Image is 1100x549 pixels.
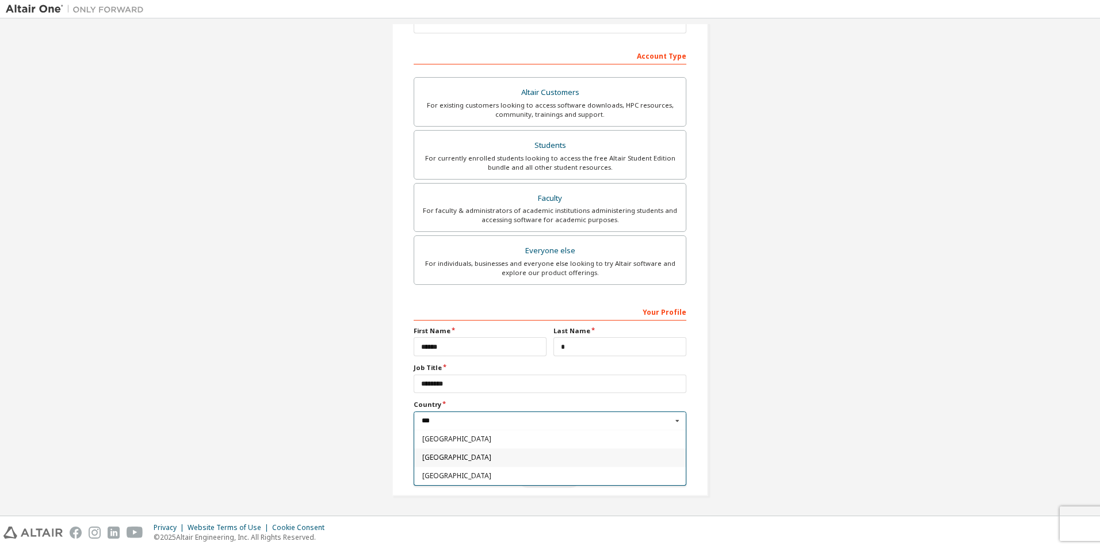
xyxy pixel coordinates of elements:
span: [GEOGRAPHIC_DATA] [422,472,678,479]
img: Altair One [6,3,150,15]
span: [GEOGRAPHIC_DATA] [422,436,678,443]
p: © 2025 Altair Engineering, Inc. All Rights Reserved. [154,532,331,542]
div: Website Terms of Use [188,523,272,532]
div: For existing customers looking to access software downloads, HPC resources, community, trainings ... [421,101,679,119]
div: For faculty & administrators of academic institutions administering students and accessing softwa... [421,206,679,224]
div: Cookie Consent [272,523,331,532]
div: Privacy [154,523,188,532]
label: Job Title [414,363,686,372]
img: linkedin.svg [108,527,120,539]
div: Faculty [421,190,679,207]
label: Country [414,400,686,409]
div: For currently enrolled students looking to access the free Altair Student Edition bundle and all ... [421,154,679,172]
img: instagram.svg [89,527,101,539]
img: facebook.svg [70,527,82,539]
img: altair_logo.svg [3,527,63,539]
span: [GEOGRAPHIC_DATA] [422,454,678,461]
label: First Name [414,326,547,335]
div: For individuals, businesses and everyone else looking to try Altair software and explore our prod... [421,259,679,277]
img: youtube.svg [127,527,143,539]
div: Everyone else [421,243,679,259]
div: Altair Customers [421,85,679,101]
div: Account Type [414,46,686,64]
label: Last Name [553,326,686,335]
div: Your Profile [414,302,686,321]
div: Students [421,138,679,154]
